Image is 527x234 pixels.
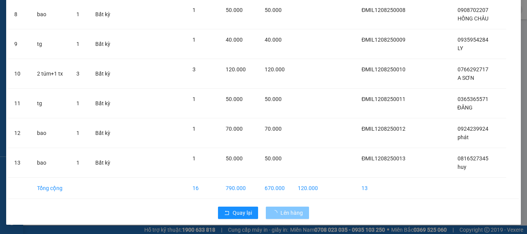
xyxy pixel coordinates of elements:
span: huy [458,164,466,170]
div: 0816527345 [50,44,128,54]
span: 1 [76,100,79,106]
span: 1 [193,126,196,132]
td: 9 [8,29,31,59]
td: 12 [8,118,31,148]
span: 40.000 [265,37,282,43]
span: ĐMIL1208250009 [361,37,405,43]
td: tg [31,29,70,59]
span: 1 [193,155,196,162]
span: 0908702207 [458,7,488,13]
span: ĐMIL1208250012 [361,126,405,132]
button: rollbackQuay lại [218,207,258,219]
span: 0924239924 [458,126,488,132]
td: bao [31,148,70,178]
span: 50.000 [226,7,243,13]
span: ĐĂNG [458,104,473,111]
td: 16 [186,178,219,199]
td: 670.000 [258,178,292,199]
span: 1 [193,7,196,13]
td: 11 [8,89,31,118]
span: 1 [76,160,79,166]
span: Quay lại [233,209,252,217]
span: phát [458,134,469,140]
span: 50.000 [265,155,282,162]
span: 70.000 [226,126,243,132]
span: A SƠN [458,75,474,81]
td: Bất kỳ [89,148,117,178]
span: 50.000 [265,96,282,102]
td: Bất kỳ [89,118,117,148]
td: 2 túm+1 tx [31,59,70,89]
span: 3 [193,66,196,72]
span: 1 [76,41,79,47]
span: 0816527345 [458,155,488,162]
td: 13 [8,148,31,178]
td: 790.000 [220,178,259,199]
span: 1 [193,37,196,43]
span: 3 [76,71,79,77]
span: Gửi: [7,7,19,15]
span: loading [272,210,280,215]
span: ĐMIL1208250011 [361,96,405,102]
td: Tổng cộng [31,178,70,199]
span: LY [458,45,463,51]
button: Lên hàng [266,207,309,219]
span: ĐMIL1208250008 [361,7,405,13]
span: 70.000 [265,126,282,132]
span: 1 [76,11,79,17]
span: ĐMIL1208250010 [361,66,405,72]
span: Lên hàng [280,209,303,217]
td: Bất kỳ [89,89,117,118]
td: 10 [8,59,31,89]
span: Nhận: [50,7,69,15]
span: 0766292717 [458,66,488,72]
span: 0935954284 [458,37,488,43]
span: rollback [224,210,230,216]
span: ĐMIL1208250013 [361,155,405,162]
div: Dãy 4-B15 bến xe [GEOGRAPHIC_DATA] [50,7,128,34]
span: 40.000 [226,37,243,43]
td: Bất kỳ [89,29,117,59]
td: Bất kỳ [89,59,117,89]
td: 120.000 [292,178,325,199]
div: Đăk Mil [7,7,45,25]
td: 13 [355,178,413,199]
span: 120.000 [226,66,246,72]
span: 50.000 [265,7,282,13]
span: 50.000 [226,155,243,162]
span: 1 [76,130,79,136]
span: 0365365571 [458,96,488,102]
span: HỒNG CHÂU [458,15,488,22]
td: bao [31,118,70,148]
span: 1 [193,96,196,102]
span: 50.000 [226,96,243,102]
td: tg [31,89,70,118]
span: 120.000 [265,66,285,72]
div: huy [50,34,128,44]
